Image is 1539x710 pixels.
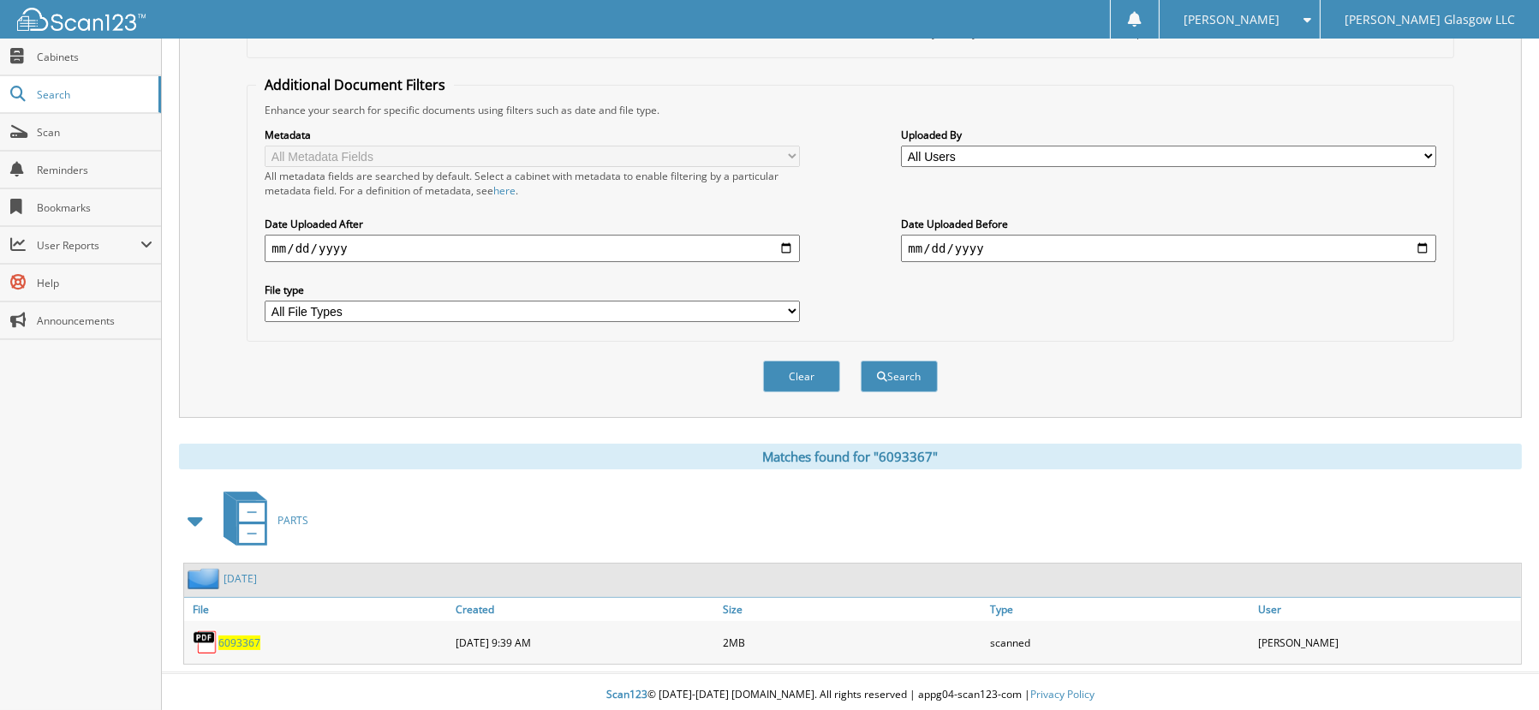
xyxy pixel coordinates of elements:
[1254,625,1521,659] div: [PERSON_NAME]
[451,598,719,621] a: Created
[987,598,1254,621] a: Type
[451,625,719,659] div: [DATE] 9:39 AM
[861,361,938,392] button: Search
[1184,15,1280,25] span: [PERSON_NAME]
[265,217,799,231] label: Date Uploaded After
[37,238,140,253] span: User Reports
[763,361,840,392] button: Clear
[218,635,260,650] a: 6093367
[987,625,1254,659] div: scanned
[256,75,454,94] legend: Additional Document Filters
[1254,598,1521,621] a: User
[179,444,1522,469] div: Matches found for "6093367"
[37,200,152,215] span: Bookmarks
[265,128,799,142] label: Metadata
[265,169,799,198] div: All metadata fields are searched by default. Select a cabinet with metadata to enable filtering b...
[17,8,146,31] img: scan123-logo-white.svg
[719,598,986,621] a: Size
[37,313,152,328] span: Announcements
[265,235,799,262] input: start
[37,163,152,177] span: Reminders
[901,235,1435,262] input: end
[719,625,986,659] div: 2MB
[224,571,257,586] a: [DATE]
[901,128,1435,142] label: Uploaded By
[213,486,308,554] a: PARTS
[193,629,218,655] img: PDF.png
[256,103,1444,117] div: Enhance your search for specific documents using filters such as date and file type.
[37,87,150,102] span: Search
[1030,687,1095,701] a: Privacy Policy
[184,598,451,621] a: File
[265,283,799,297] label: File type
[277,513,308,528] span: PARTS
[606,687,647,701] span: Scan123
[901,217,1435,231] label: Date Uploaded Before
[1345,15,1515,25] span: [PERSON_NAME] Glasgow LLC
[1453,628,1539,710] iframe: Chat Widget
[188,568,224,589] img: folder2.png
[37,50,152,64] span: Cabinets
[493,183,516,198] a: here
[37,276,152,290] span: Help
[37,125,152,140] span: Scan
